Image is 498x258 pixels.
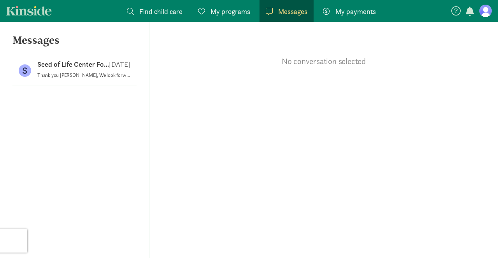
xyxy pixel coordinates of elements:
p: Seed of Life Center For Early Learning and Preschool, Inc - Main [37,60,109,69]
a: Kinside [6,6,52,16]
span: My programs [210,6,250,17]
p: Thank you [PERSON_NAME], We look forward to seeing available dates for touring. Best regards, [PE... [37,72,130,78]
span: Messages [278,6,307,17]
p: [DATE] [109,60,130,69]
span: Find child care [139,6,182,17]
p: No conversation selected [149,56,498,67]
figure: S [19,64,31,77]
span: My payments [335,6,376,17]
